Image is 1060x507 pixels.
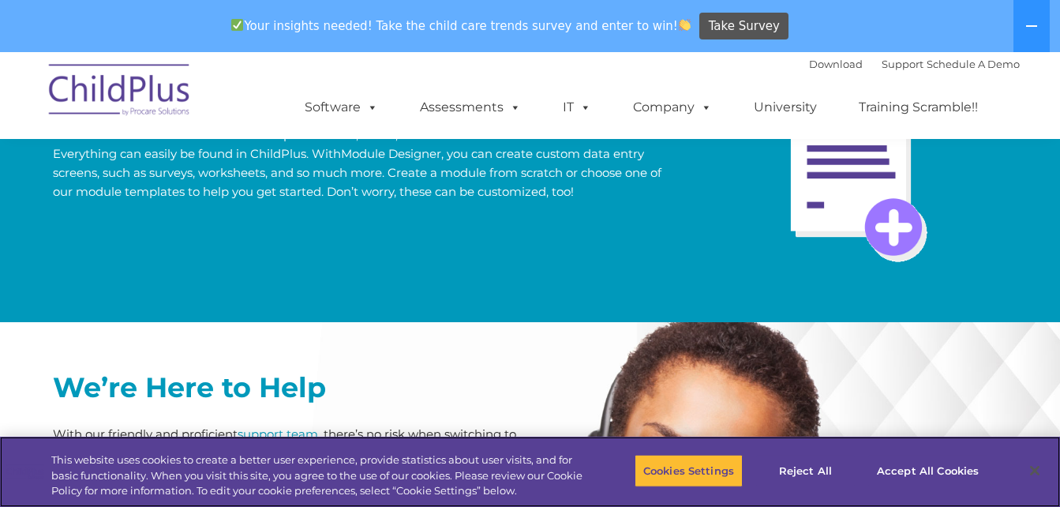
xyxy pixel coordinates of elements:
[738,92,833,123] a: University
[809,58,1020,70] font: |
[699,13,788,40] a: Take Survey
[404,92,537,123] a: Assessments
[53,425,519,463] p: With our friendly and proficient , there’s no risk when switching to ChildPlus.
[882,58,923,70] a: Support
[927,58,1020,70] a: Schedule A Demo
[635,454,743,487] button: Cookies Settings
[53,108,661,199] span: With our customizable , users can track a limitless amount of data in a single database. Your sta...
[231,19,243,31] img: ✅
[709,13,780,40] span: Take Survey
[289,92,394,123] a: Software
[238,426,318,441] a: support team
[809,58,863,70] a: Download
[843,92,994,123] a: Training Scramble!!
[51,453,583,499] div: This website uses cookies to create a better user experience, provide statistics about user visit...
[53,370,326,404] strong: We’re Here to Help
[41,53,199,132] img: ChildPlus by Procare Solutions
[679,19,691,31] img: 👏
[225,10,698,41] span: Your insights needed! Take the child care trends survey and enter to win!
[868,454,987,487] button: Accept All Cookies
[756,454,855,487] button: Reject All
[1017,453,1052,488] button: Close
[617,92,728,123] a: Company
[341,146,441,161] a: Module Designer
[547,92,607,123] a: IT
